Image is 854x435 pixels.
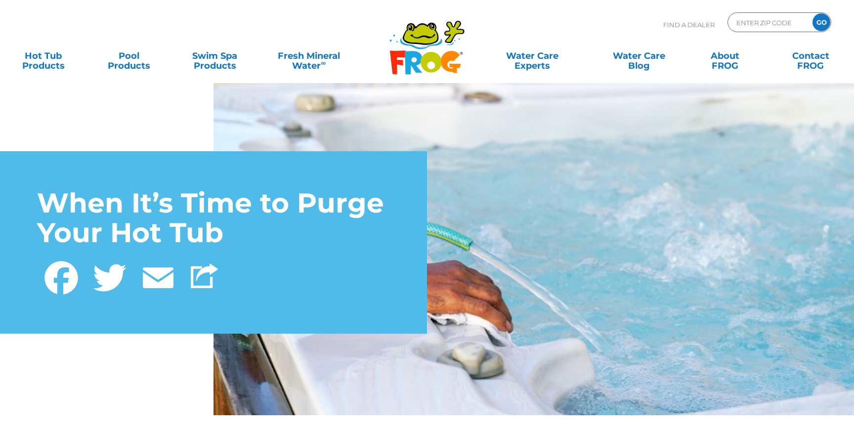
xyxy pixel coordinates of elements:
a: Fresh MineralWater∞ [267,46,351,66]
a: Email [134,256,182,297]
p: Find A Dealer [663,12,715,37]
h1: When It’s Time to Purge Your Hot Tub [37,188,390,248]
a: ContactFROG [777,46,844,66]
input: GO [812,13,830,31]
img: Share [191,263,218,288]
a: Twitter [85,256,134,297]
a: Facebook [37,256,85,297]
input: Zip Code Form [735,15,802,30]
a: Water CareBlog [606,46,673,66]
a: Swim SpaProducts [181,46,248,66]
a: Water CareExperts [478,46,587,66]
sup: ∞ [321,59,326,67]
a: PoolProducts [96,46,163,66]
a: Hot TubProducts [10,46,77,66]
a: AboutFROG [691,46,758,66]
